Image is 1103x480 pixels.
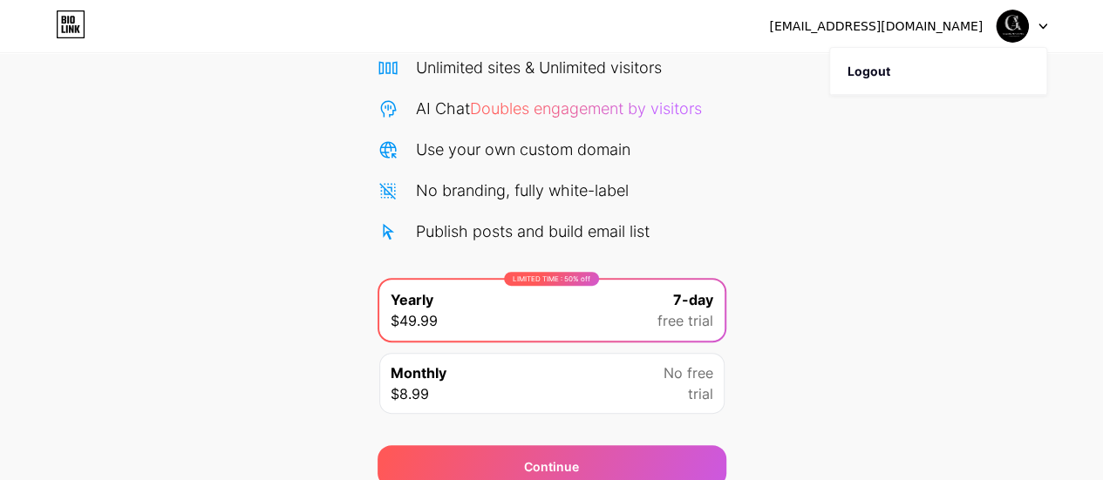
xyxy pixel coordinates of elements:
div: Publish posts and build email list [416,220,650,243]
span: No free [664,362,713,383]
div: Unlimited sites & Unlimited visitors [416,56,662,79]
div: AI Chat [416,97,702,120]
span: trial [688,383,713,404]
div: No branding, fully white-label [416,179,629,202]
span: $8.99 [391,383,429,404]
div: Use your own custom domain [416,138,630,161]
span: Doubles engagement by visitors [470,99,702,118]
div: Continue [524,457,579,476]
span: 7-day [673,289,713,310]
div: LIMITED TIME : 50% off [504,272,599,286]
span: $49.99 [391,310,438,331]
span: Monthly [391,362,446,383]
div: [EMAIL_ADDRESS][DOMAIN_NAME] [769,17,983,36]
img: Reonald Lagarense [996,10,1029,43]
span: Yearly [391,289,433,310]
li: Logout [830,48,1046,95]
span: free trial [657,310,713,331]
